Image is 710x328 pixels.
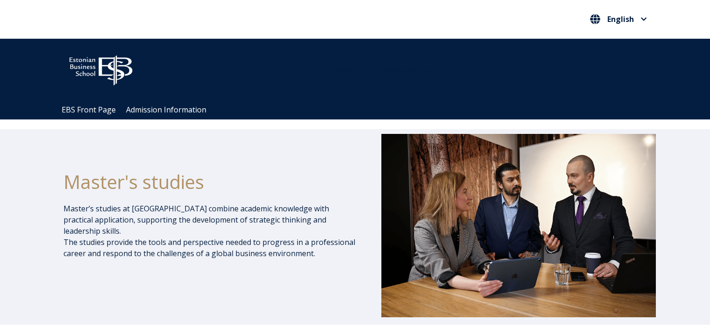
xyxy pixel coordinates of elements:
[56,100,663,119] div: Navigation Menu
[588,12,649,27] button: English
[62,105,116,115] a: EBS Front Page
[607,15,634,23] span: English
[61,48,141,88] img: ebs_logo2016_white
[126,105,206,115] a: Admission Information
[588,12,649,27] nav: Select your language
[381,134,656,317] img: DSC_1073
[63,203,357,259] p: Master’s studies at [GEOGRAPHIC_DATA] combine academic knowledge with practical application, supp...
[63,170,357,194] h1: Master's studies
[320,64,435,75] span: Community for Growth and Resp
